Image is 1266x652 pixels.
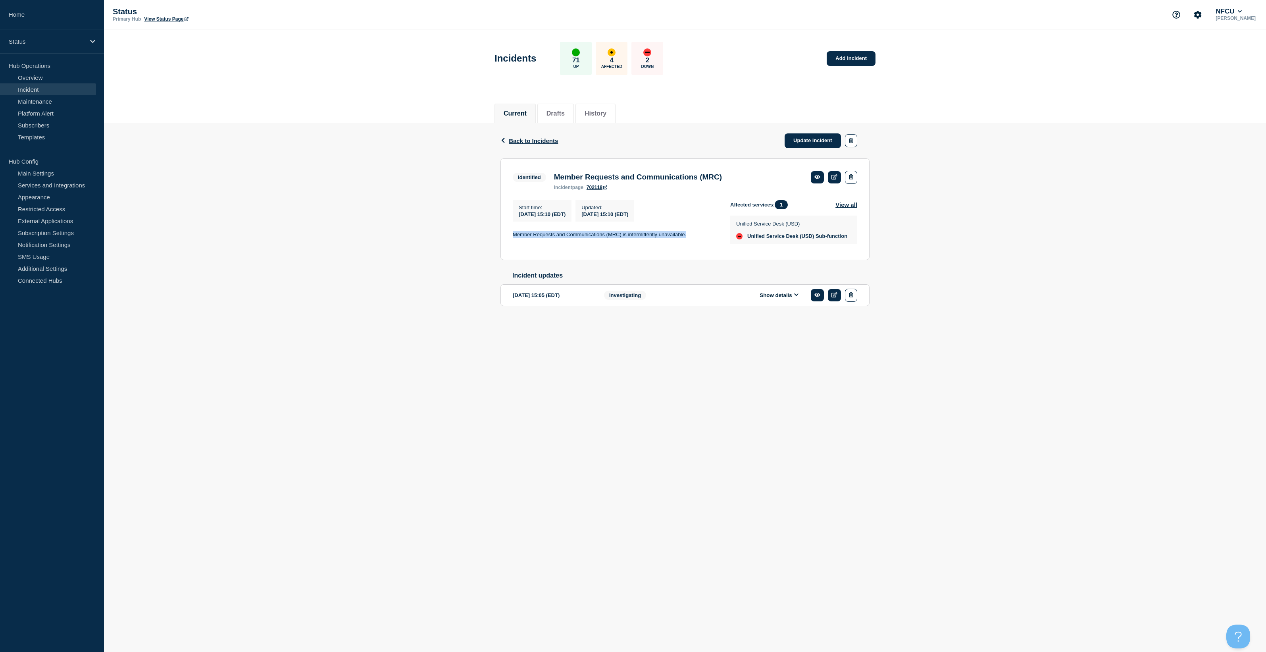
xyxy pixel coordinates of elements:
[827,51,875,66] a: Add incident
[581,210,628,217] div: [DATE] 15:10 (EDT)
[646,56,649,64] p: 2
[1214,15,1257,21] p: [PERSON_NAME]
[519,204,566,210] p: Start time :
[736,233,743,239] div: down
[513,231,718,238] p: Member Requests and Communications (MRC) is intermittently unavailable.
[500,137,558,144] button: Back to Incidents
[585,110,606,117] button: History
[581,204,628,210] p: Updated :
[554,185,572,190] span: incident
[554,173,722,181] h3: Member Requests and Communications (MRC)
[572,56,580,64] p: 71
[509,137,558,144] span: Back to Incidents
[113,16,141,22] p: Primary Hub
[587,185,607,190] a: 702118
[572,48,580,56] div: up
[835,200,857,209] button: View all
[1214,8,1243,15] button: NFCU
[519,211,566,217] span: [DATE] 15:10 (EDT)
[513,173,546,182] span: Identified
[736,221,847,227] p: Unified Service Desk (USD)
[504,110,527,117] button: Current
[785,133,841,148] a: Update incident
[757,292,801,299] button: Show details
[643,48,651,56] div: down
[1168,6,1185,23] button: Support
[730,200,792,209] span: Affected services:
[601,64,622,69] p: Affected
[546,110,565,117] button: Drafts
[604,291,646,300] span: Investigating
[775,200,788,209] span: 1
[113,7,271,16] p: Status
[554,185,583,190] p: page
[1189,6,1206,23] button: Account settings
[747,233,847,239] span: Unified Service Desk (USD) Sub-function
[512,272,870,279] h2: Incident updates
[641,64,654,69] p: Down
[513,289,592,302] div: [DATE] 15:05 (EDT)
[144,16,188,22] a: View Status Page
[610,56,614,64] p: 4
[9,38,85,45] p: Status
[573,64,579,69] p: Up
[1226,625,1250,648] iframe: Help Scout Beacon - Open
[608,48,616,56] div: affected
[494,53,536,64] h1: Incidents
